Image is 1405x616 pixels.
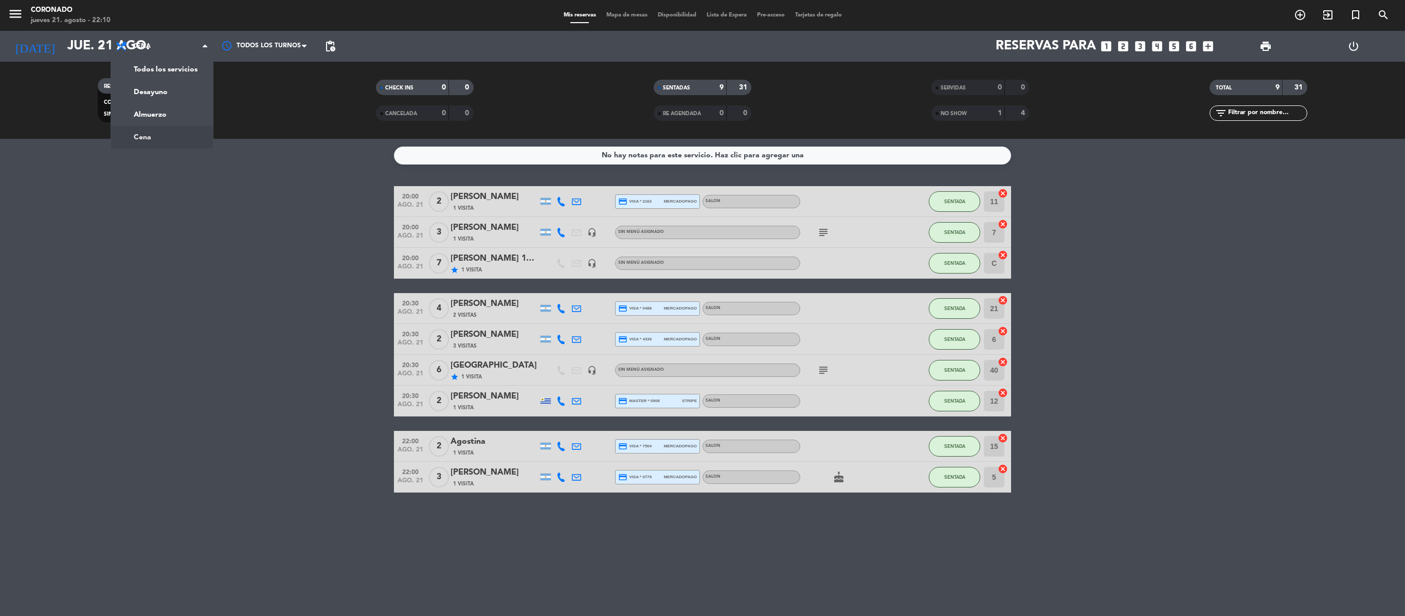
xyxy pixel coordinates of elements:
div: [PERSON_NAME] [451,297,538,311]
i: looks_one [1100,40,1113,53]
span: Pre-acceso [752,12,790,18]
span: ago. 21 [398,309,423,320]
button: SENTADA [929,467,980,487]
i: power_settings_new [1347,40,1360,52]
span: Mapa de mesas [601,12,653,18]
div: [PERSON_NAME] [451,328,538,341]
i: star [451,266,459,274]
a: Desayuno [111,81,213,103]
i: cancel [998,326,1008,336]
span: 20:30 [398,328,423,339]
div: [PERSON_NAME] [451,221,538,234]
i: add_circle_outline [1294,9,1306,21]
span: SALON [706,444,720,448]
i: cancel [998,219,1008,229]
i: [DATE] [8,35,62,58]
i: credit_card [618,442,627,451]
span: 22:00 [398,465,423,477]
button: SENTADA [929,191,980,212]
i: headset_mic [587,228,597,237]
strong: 0 [719,110,724,117]
i: cancel [998,433,1008,443]
span: 3 [429,467,449,487]
i: menu [8,6,23,22]
i: cancel [998,464,1008,474]
i: search [1377,9,1390,21]
span: SENTADA [944,229,965,235]
span: Sin menú asignado [618,261,664,265]
strong: 0 [465,84,471,91]
i: arrow_drop_down [96,40,108,52]
i: cancel [998,357,1008,367]
span: SALON [706,337,720,341]
input: Filtrar por nombre... [1227,107,1307,119]
strong: 0 [442,84,446,91]
span: RESERVADAS [104,84,137,89]
i: turned_in_not [1349,9,1362,21]
span: SENTADA [944,198,965,204]
button: SENTADA [929,329,980,350]
span: 20:30 [398,297,423,309]
div: Coronado [31,5,111,15]
span: 3 [429,222,449,243]
button: SENTADA [929,253,980,274]
span: 1 Visita [453,235,474,243]
span: 20:30 [398,358,423,370]
strong: 31 [739,84,749,91]
i: looks_5 [1167,40,1181,53]
span: 22:00 [398,434,423,446]
span: mercadopago [664,198,697,205]
button: SENTADA [929,298,980,319]
span: 3 Visitas [453,342,477,350]
span: 1 Visita [453,204,474,212]
i: cancel [998,250,1008,260]
span: CONFIRMADA [104,100,139,105]
span: mercadopago [664,336,697,342]
div: LOG OUT [1309,31,1397,62]
strong: 0 [465,110,471,117]
strong: 1 [998,110,1002,117]
strong: 9 [1275,84,1280,91]
span: NO SHOW [941,111,967,116]
a: Cena [111,126,213,149]
i: star [451,373,459,381]
span: ago. 21 [398,202,423,213]
span: visa * 2162 [618,197,652,206]
div: [PERSON_NAME] [451,190,538,204]
span: mercadopago [664,443,697,449]
button: SENTADA [929,360,980,381]
span: pending_actions [324,40,336,52]
span: SENTADA [944,443,965,449]
i: subject [817,364,830,376]
span: SENTADA [944,305,965,311]
strong: 4 [1021,110,1027,117]
span: mercadopago [664,305,697,312]
div: [PERSON_NAME] [451,390,538,403]
span: 1 Visita [453,404,474,412]
span: SALON [706,306,720,310]
div: Agostina [451,435,538,448]
div: [GEOGRAPHIC_DATA] [451,359,538,372]
i: looks_6 [1184,40,1198,53]
div: No hay notas para este servicio. Haz clic para agregar una [602,150,804,161]
span: SALON [706,398,720,403]
strong: 0 [1021,84,1027,91]
button: menu [8,6,23,25]
span: SENTADA [944,336,965,342]
span: SENTADA [944,398,965,404]
i: looks_3 [1133,40,1147,53]
span: ago. 21 [398,370,423,382]
span: Mis reservas [559,12,601,18]
span: 2 [429,391,449,411]
strong: 0 [743,110,749,117]
i: exit_to_app [1322,9,1334,21]
i: looks_4 [1150,40,1164,53]
span: CANCELADA [385,111,417,116]
i: cancel [998,295,1008,305]
span: Lista de Espera [701,12,752,18]
strong: 0 [998,84,1002,91]
a: Almuerzo [111,103,213,126]
span: 20:30 [398,389,423,401]
span: visa * 4339 [618,335,652,344]
i: credit_card [618,304,627,313]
